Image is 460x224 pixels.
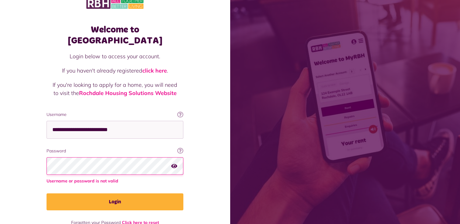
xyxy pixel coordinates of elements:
[79,90,177,97] a: Rochdale Housing Solutions Website
[47,111,183,118] label: Username
[53,66,177,75] p: If you haven't already registered .
[47,178,183,184] span: Username or password is not valid
[47,24,183,46] h1: Welcome to [GEOGRAPHIC_DATA]
[142,67,167,74] a: click here
[47,148,183,154] label: Password
[47,193,183,210] button: Login
[53,81,177,97] p: If you're looking to apply for a home, you will need to visit the
[53,52,177,60] p: Login below to access your account.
